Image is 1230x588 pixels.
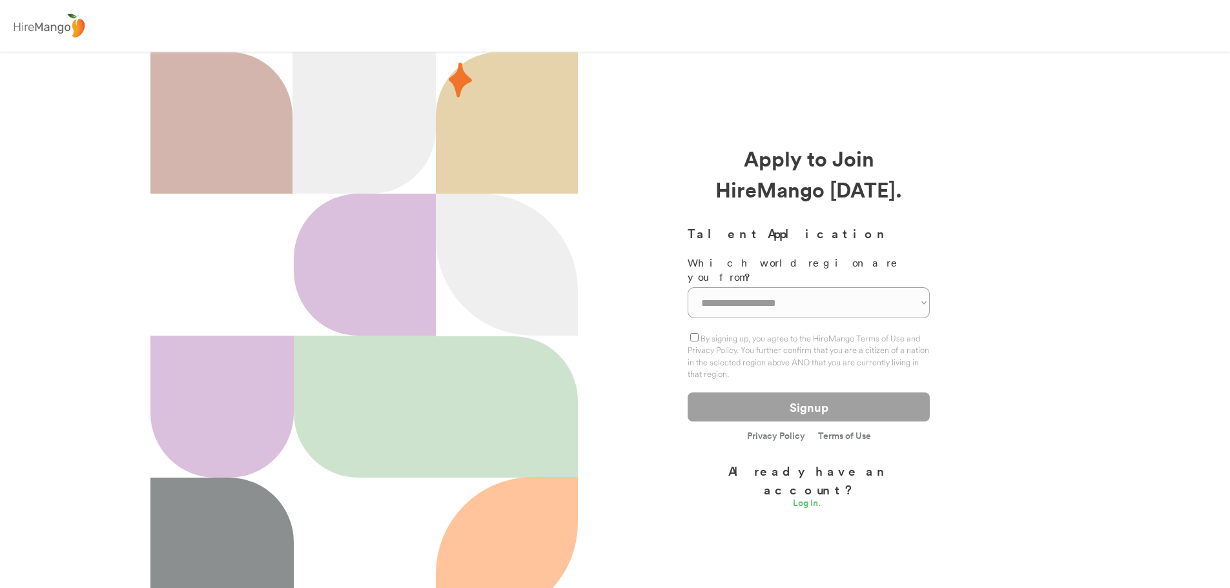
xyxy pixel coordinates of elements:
[152,194,294,336] img: yH5BAEAAAAALAAAAAABAAEAAAIBRAA7
[688,256,930,285] div: Which world region are you from?
[747,431,805,442] a: Privacy Policy
[449,65,578,194] img: yH5BAEAAAAALAAAAAABAAEAAAIBRAA7
[449,63,472,97] img: 29
[688,143,930,205] div: Apply to Join HireMango [DATE].
[688,333,929,379] label: By signing up, you agree to the HireMango Terms of Use and Privacy Policy. You further confirm th...
[818,431,871,440] a: Terms of Use
[688,461,930,498] div: Already have an account?
[436,337,567,478] img: yH5BAEAAAAALAAAAAABAAEAAAIBRAA7
[688,392,930,421] button: Signup
[10,11,88,41] img: logo%20-%20hiremango%20gray.png
[153,52,279,194] img: yH5BAEAAAAALAAAAAABAAEAAAIBRAA7
[793,498,825,511] a: Log In.
[688,224,930,243] h3: Talent Application
[255,478,285,522] img: yH5BAEAAAAALAAAAAABAAEAAAIBRAA7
